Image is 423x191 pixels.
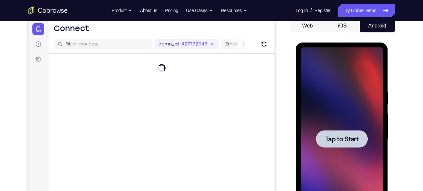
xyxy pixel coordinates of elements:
a: Try Online Demo [338,4,395,17]
span: Tap to Start [29,93,63,100]
button: Resources [221,4,247,17]
a: About us [140,4,157,17]
a: Register [314,4,330,17]
button: Tap to Start [20,88,72,105]
label: Email [197,22,209,28]
button: Refresh [230,20,241,30]
span: / [310,7,312,14]
a: Go to the home page [28,7,68,14]
button: Web [290,19,325,32]
a: Pricing [165,4,178,17]
button: Android [360,19,395,32]
button: Product [112,4,132,17]
input: Filter devices... [37,22,119,28]
a: Log In [296,4,308,17]
button: Use Cases [186,4,213,17]
label: demo_id [130,22,150,28]
button: iOS [325,19,360,32]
